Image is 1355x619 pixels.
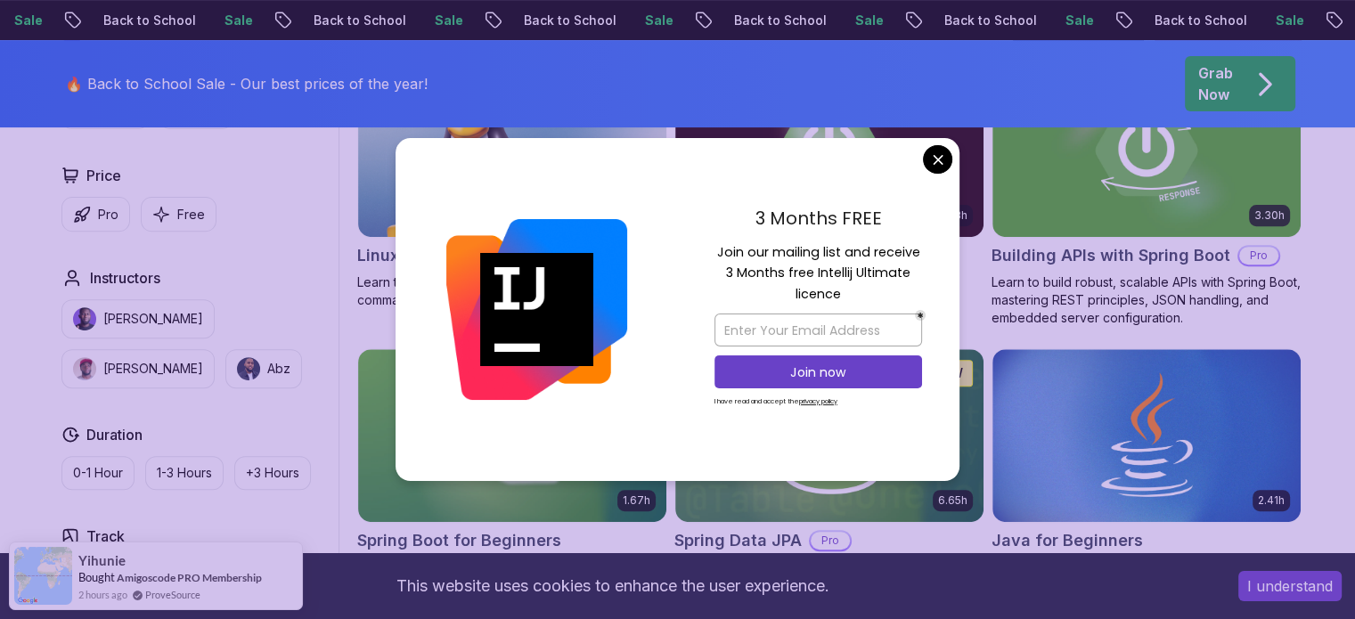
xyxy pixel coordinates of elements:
p: 0-1 Hour [73,464,123,482]
a: Building APIs with Spring Boot card3.30hBuilding APIs with Spring BootProLearn to build robust, s... [992,63,1302,327]
button: instructor img[PERSON_NAME] [61,299,215,338]
h2: Building APIs with Spring Boot [992,243,1230,268]
img: Building APIs with Spring Boot card [992,64,1301,237]
p: Back to School [1102,12,1223,29]
div: This website uses cookies to enhance the user experience. [13,566,1212,606]
h2: Linux Fundamentals [357,243,515,268]
p: Grab Now [1198,62,1233,105]
button: 1-3 Hours [145,456,224,490]
p: 2.41h [1258,493,1285,508]
img: instructor img [237,357,260,380]
p: Abz [267,360,290,378]
img: provesource social proof notification image [14,547,72,605]
p: [PERSON_NAME] [103,310,203,328]
a: Spring Boot for Beginners card1.67hNEWSpring Boot for BeginnersBuild a CRUD API with Spring Boot ... [357,348,667,594]
p: [PERSON_NAME] [103,360,203,378]
p: Free [177,206,205,224]
span: Yihunie [78,553,126,568]
p: 1.67h [623,493,650,508]
p: Learn to build robust, scalable APIs with Spring Boot, mastering REST principles, JSON handling, ... [992,273,1302,327]
p: Sale [1013,12,1070,29]
button: Pro [61,197,130,232]
a: ProveSource [145,587,200,602]
h2: Java for Beginners [992,528,1143,553]
button: instructor imgAbz [225,349,302,388]
p: Sale [1223,12,1280,29]
p: Pro [1239,247,1278,265]
p: 3.30h [1254,208,1285,223]
a: Linux Fundamentals card6.00hLinux FundamentalsProLearn the fundamentals of Linux and how to use t... [357,63,667,309]
p: Learn the fundamentals of Linux and how to use the command line [357,273,667,309]
h2: Spring Boot for Beginners [357,528,561,553]
img: instructor img [73,357,96,380]
p: Back to School [471,12,592,29]
button: +3 Hours [234,456,311,490]
span: 2 hours ago [78,587,127,602]
button: 0-1 Hour [61,456,135,490]
img: instructor img [73,307,96,330]
p: Sale [803,12,860,29]
p: Sale [172,12,229,29]
button: Accept cookies [1238,571,1342,601]
h2: Duration [86,424,143,445]
img: Java for Beginners card [992,349,1301,522]
p: Back to School [892,12,1013,29]
p: +3 Hours [246,464,299,482]
p: Back to School [51,12,172,29]
p: Pro [98,206,118,224]
h2: Instructors [90,267,160,289]
button: Free [141,197,216,232]
img: Linux Fundamentals card [358,64,666,237]
img: Spring Boot for Beginners card [358,349,666,522]
p: Sale [592,12,649,29]
p: 🔥 Back to School Sale - Our best prices of the year! [65,73,428,94]
p: 6.65h [938,493,967,508]
h2: Spring Data JPA [674,528,802,553]
button: instructor img[PERSON_NAME] [61,349,215,388]
a: Java for Beginners card2.41hJava for BeginnersBeginner-friendly Java course for essential program... [992,348,1302,594]
h2: Price [86,165,121,186]
a: Amigoscode PRO Membership [117,570,262,585]
p: Back to School [261,12,382,29]
p: Pro [811,532,850,550]
span: Bought [78,570,115,584]
p: 1-3 Hours [157,464,212,482]
h2: Track [86,525,125,547]
p: Sale [382,12,439,29]
p: Back to School [682,12,803,29]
